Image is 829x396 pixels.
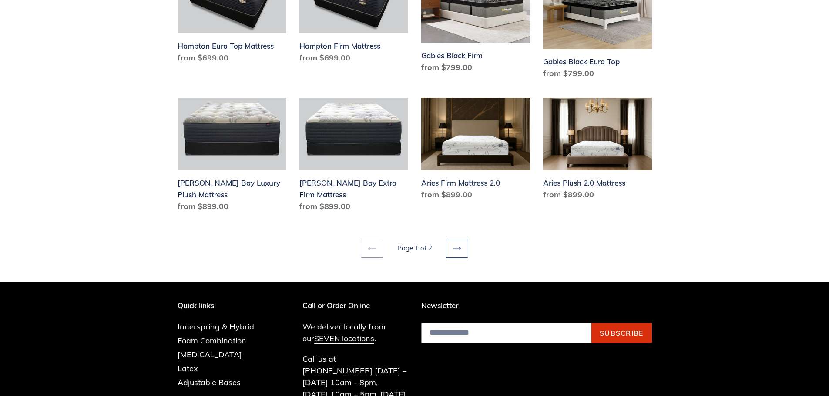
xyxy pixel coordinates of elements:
[421,323,591,343] input: Email address
[178,336,246,346] a: Foam Combination
[600,329,644,337] span: Subscribe
[385,243,444,253] li: Page 1 of 2
[178,363,198,373] a: Latex
[302,321,408,344] p: We deliver locally from our .
[178,322,254,332] a: Innerspring & Hybrid
[543,98,652,204] a: Aries Plush 2.0 Mattress
[302,301,408,310] p: Call or Order Online
[178,377,241,387] a: Adjustable Bases
[178,301,267,310] p: Quick links
[314,333,374,344] a: SEVEN locations
[178,98,286,216] a: Chadwick Bay Luxury Plush Mattress
[591,323,652,343] button: Subscribe
[178,349,242,359] a: [MEDICAL_DATA]
[421,98,530,204] a: Aries Firm Mattress 2.0
[299,98,408,216] a: Chadwick Bay Extra Firm Mattress
[421,301,652,310] p: Newsletter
